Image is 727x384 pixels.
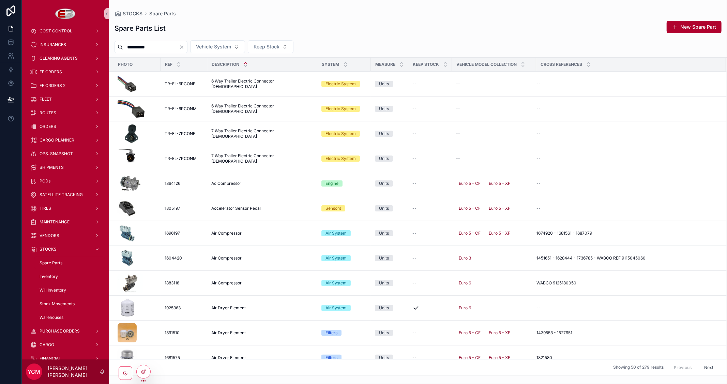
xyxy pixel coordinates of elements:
a: Euro 5 - CFEuro 5 - XF [456,203,532,214]
span: 1821580 [536,355,552,360]
a: 1604420 [165,255,203,261]
div: Units [379,156,389,162]
span: -- [536,81,541,87]
span: TR-EL-6PCONF [165,81,195,87]
a: Air Compressor [211,255,313,261]
a: 1391510 [165,330,203,336]
a: Euro 5 - XF [486,204,513,212]
a: Euro 5 - CF [456,354,483,362]
a: Euro 5 - CFEuro 5 - XF [456,352,532,363]
span: Euro 5 - XF [489,181,510,186]
a: -- [456,106,532,112]
a: FLEET [26,93,105,105]
div: Air System [325,280,347,286]
span: Euro 6 [459,280,471,286]
span: 1864126 [165,181,180,186]
a: Sensors [321,205,367,211]
div: Units [379,230,389,236]
span: OPS. SNAPSHOT [40,151,73,157]
a: Euro 3 [456,253,532,264]
a: Units [375,205,404,211]
a: FE-AP-A045.jpg [118,199,156,218]
img: 1160af6299aa9172fdafffbaf8d3524d477df989_ff2f3691da3d45b16abbc3f8e06c0eb348673e31_16_724_1.jpg [118,124,146,143]
a: -- [412,231,448,236]
span: Air Compressor [211,255,242,261]
span: -- [536,181,541,186]
div: Filters [325,330,337,336]
a: Air System [321,280,367,286]
span: -- [456,81,460,87]
a: Engine [321,180,367,187]
div: Sensors [325,205,341,211]
a: images-(48).jpg [118,224,156,243]
span: STOCKS [40,247,57,252]
span: Measure [375,62,395,67]
span: Keep Stock [413,62,439,67]
a: Air Dryer Element [211,305,313,311]
a: Units [375,330,404,336]
div: Electric System [325,106,356,112]
a: -- [456,131,532,136]
a: Ac Compressor [211,181,313,186]
a: Euro 5 - CFEuro 5 - XF [456,228,532,239]
a: Euro 6 [456,304,474,312]
span: COST CONTROL [40,28,72,34]
a: Air Dryer Element [211,330,313,336]
span: Euro 3 [459,255,471,261]
span: MAINTENANCE [40,219,70,225]
a: -- [412,355,448,360]
a: STOCKS [26,243,105,255]
a: 1864126 [165,181,203,186]
button: Clear [179,44,187,50]
span: -- [412,255,416,261]
span: Euro 5 - XF [489,231,510,236]
img: 1925363.jpg [118,298,138,317]
div: Air System [325,305,347,311]
a: Units [375,230,404,236]
a: Euro 5 - CF [456,329,483,337]
div: Units [379,180,389,187]
div: Units [379,355,389,361]
a: CLEARING AGENTS [26,52,105,64]
a: Units [375,156,404,162]
a: Euro 5 - XF [486,229,513,237]
span: TR-EL-6PCONM [165,106,197,112]
span: FF ORDERS [40,69,62,75]
span: 1681575 [165,355,180,360]
span: FF ORDERS 2 [40,83,65,88]
span: -- [412,106,416,112]
a: Units [375,305,404,311]
a: Euro 5 - CFEuro 5 - XF [456,178,532,189]
span: WABCO 9125180050 [536,280,576,286]
div: Units [379,106,389,112]
a: -- [536,81,718,87]
span: Euro 6 [459,305,471,311]
button: New Spare Part [667,21,722,33]
span: 1439553 - 1527951 [536,330,572,336]
a: Electric System [321,156,367,162]
img: images---2025-04-10T094722.918.jpg [118,74,137,93]
span: Euro 5 - XF [489,330,510,336]
a: -- [412,156,448,161]
a: -- [536,131,718,136]
a: PURCHASE ORDERS [26,325,105,337]
a: 6 Way Trailer Electric Connector [DEMOGRAPHIC_DATA] [211,103,313,114]
img: b74f91366e4933ebf7477808c815b244_thumb.jpg [118,323,137,342]
a: 1681575 [165,355,203,360]
a: SATELLITE TRACKING [26,189,105,201]
a: 1674920 - 1681561 - 1687079 [536,231,718,236]
span: PURCHASE ORDERS [40,328,80,334]
a: 1821580 [536,355,718,360]
a: 1883118 [165,280,203,286]
span: -- [456,106,460,112]
a: 1925363 [165,305,203,311]
a: TR-EL-7PCONM [165,156,203,161]
span: -- [412,206,416,211]
span: SATELLITE TRACKING [40,192,83,197]
a: Euro 5 - CF [456,229,483,237]
a: -- [536,305,718,311]
a: images---2025-04-10T094925.047.jpg [118,99,156,118]
span: Euro 5 - XF [489,206,510,211]
a: prewired-pigtail-7rv-trailer-end-6-foot-length-plug-detail---26610.jpg [118,149,156,168]
button: Next [699,362,718,373]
